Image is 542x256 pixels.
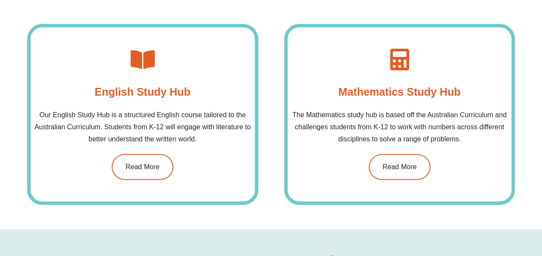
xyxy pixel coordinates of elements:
a: Read More [112,154,173,180]
span: Read More [382,163,417,170]
iframe: Chat Widget [398,159,542,256]
span: Read More [125,163,160,170]
a: Read More [369,154,430,180]
h4: Mathematics Study Hub [338,83,461,100]
h4: English Study Hub​ [95,83,191,100]
p: The Mathematics study hub is based off the Australian Curriculum and challenges students from K-1... [288,109,512,145]
p: Our English Study Hub is a structured English course tailored to the Australian Curriculum. Stude... [31,109,255,145]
